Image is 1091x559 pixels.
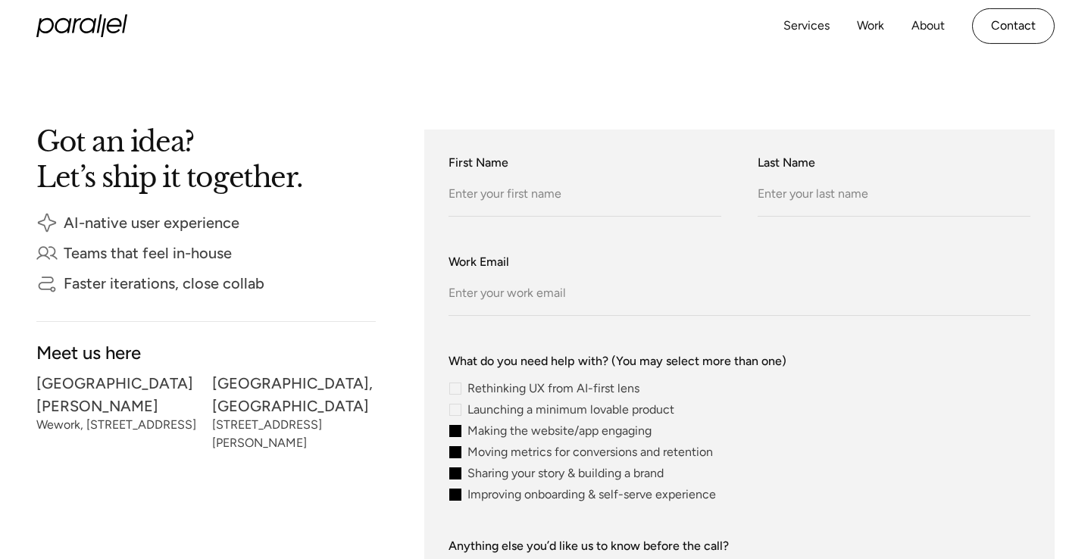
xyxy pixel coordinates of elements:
div: Faster iterations, close collab [64,278,264,289]
a: About [911,15,945,37]
div: Wework, [STREET_ADDRESS] [36,420,200,429]
div: AI-native user experience [64,217,239,228]
span: Sharing your story & building a brand [467,469,664,478]
a: Work [857,15,884,37]
div: Teams that feel in-house [64,248,232,258]
input: Enter your first name [449,175,721,217]
span: Launching a minimum lovable product [467,405,674,414]
label: Anything else you’d like us to know before the call? [449,537,1030,555]
span: Moving metrics for conversions and retention [467,448,713,457]
span: Improving onboarding & self-serve experience [467,490,716,499]
span: Rethinking UX from AI-first lens [467,384,639,393]
label: Last Name [758,154,1030,172]
a: home [36,14,127,37]
label: Work Email [449,253,1030,271]
input: Enter your work email [449,274,1030,316]
label: First Name [449,154,721,172]
label: What do you need help with? (You may select more than one) [449,352,1030,370]
a: Contact [972,8,1055,44]
div: [STREET_ADDRESS][PERSON_NAME] [212,420,376,448]
div: Meet us here [36,346,376,359]
span: Making the website/app engaging [467,426,652,436]
input: Enter your last name [758,175,1030,217]
div: [GEOGRAPHIC_DATA], [GEOGRAPHIC_DATA] [212,378,376,411]
a: Services [783,15,830,37]
div: [GEOGRAPHIC_DATA][PERSON_NAME] [36,378,200,411]
h2: Got an idea? Let’s ship it together. [36,130,376,188]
